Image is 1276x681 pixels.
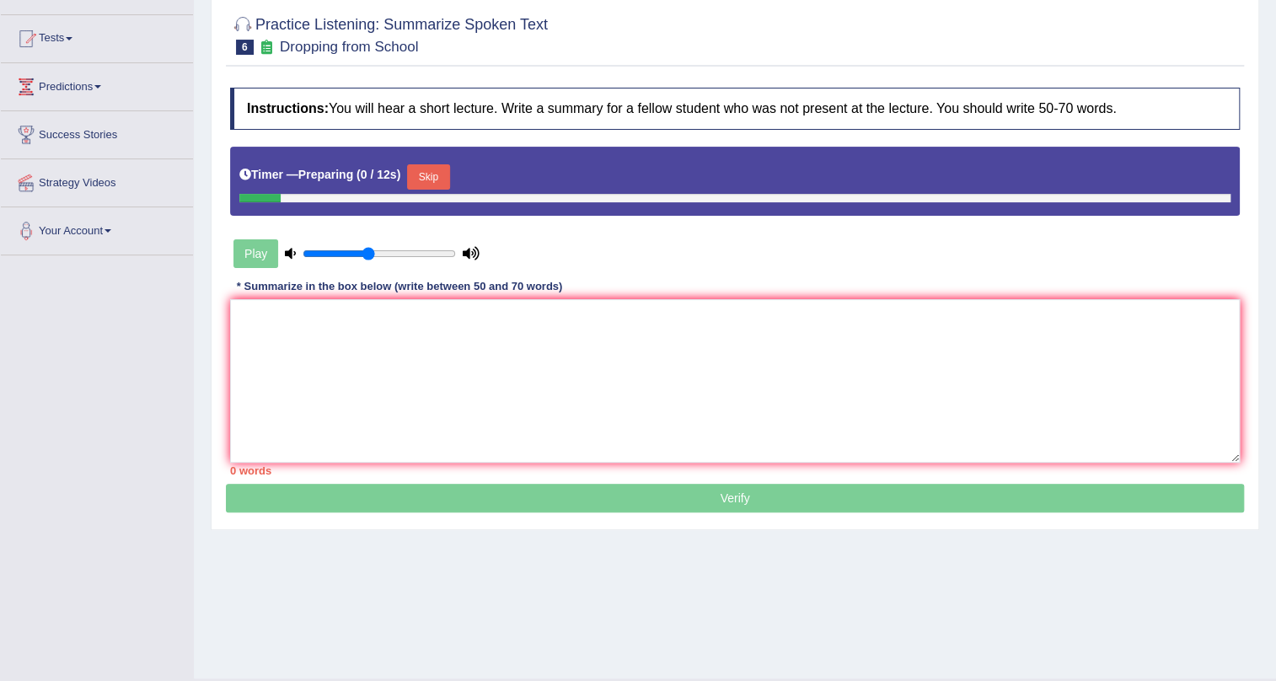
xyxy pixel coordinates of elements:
div: 0 words [230,463,1240,479]
h2: Practice Listening: Summarize Spoken Text [230,13,548,55]
h5: Timer — [239,169,400,181]
b: Preparing [298,168,353,181]
a: Tests [1,15,193,57]
a: Your Account [1,207,193,249]
b: Instructions: [247,101,329,115]
h4: You will hear a short lecture. Write a summary for a fellow student who was not present at the le... [230,88,1240,130]
b: ) [397,168,401,181]
span: 6 [236,40,254,55]
small: Dropping from School [280,39,418,55]
b: ( [357,168,361,181]
a: Predictions [1,63,193,105]
a: Success Stories [1,111,193,153]
div: * Summarize in the box below (write between 50 and 70 words) [230,279,569,295]
small: Exam occurring question [258,40,276,56]
b: 0 / 12s [361,168,397,181]
button: Skip [407,164,449,190]
a: Strategy Videos [1,159,193,201]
